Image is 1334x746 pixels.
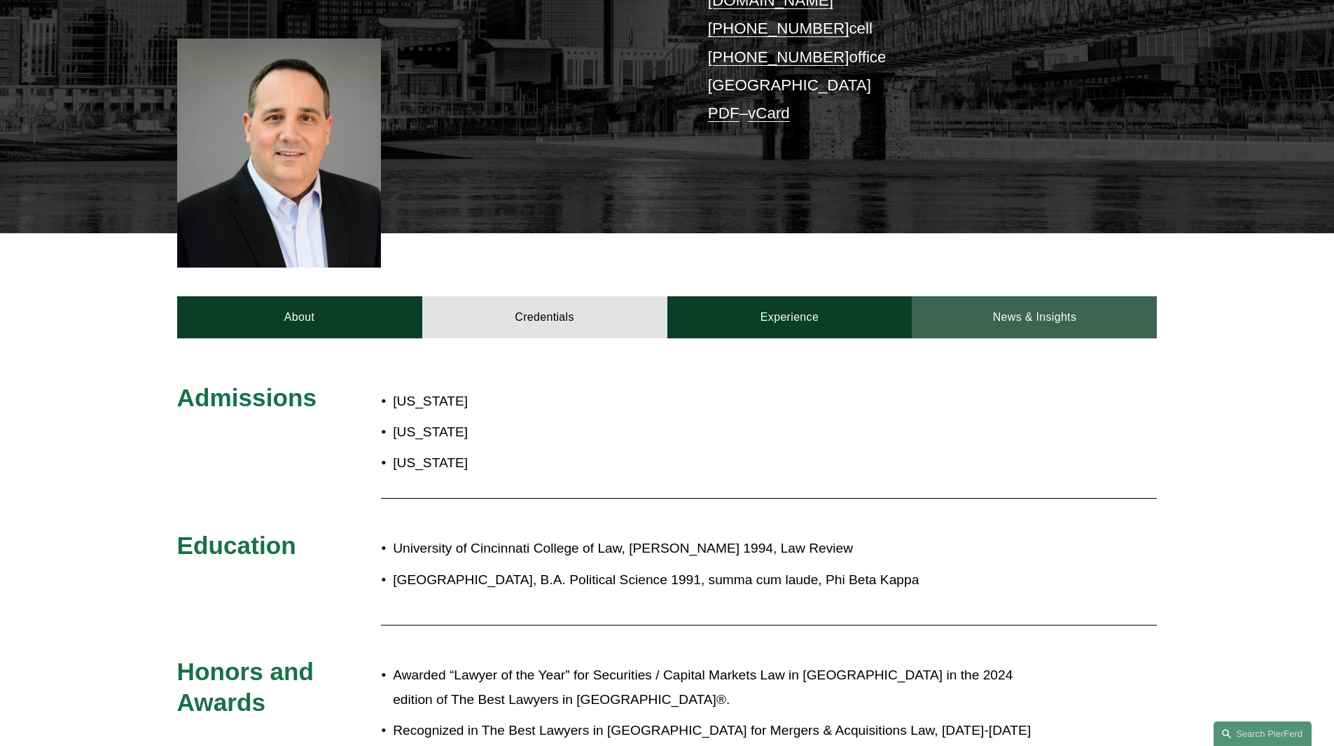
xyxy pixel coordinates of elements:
p: [US_STATE] [393,389,749,414]
p: [GEOGRAPHIC_DATA], B.A. Political Science 1991, summa cum laude, Phi Beta Kappa [393,568,1034,593]
a: [PHONE_NUMBER] [708,20,849,37]
p: [US_STATE] [393,451,749,476]
span: Honors and Awards [177,658,320,716]
p: Awarded “Lawyer of the Year” for Securities / Capital Markets Law in [GEOGRAPHIC_DATA] in the 202... [393,663,1034,712]
a: About [177,296,422,338]
a: [PHONE_NUMBER] [708,48,849,66]
a: vCard [748,104,790,122]
p: University of Cincinnati College of Law, [PERSON_NAME] 1994, Law Review [393,537,1034,561]
a: Experience [667,296,912,338]
a: Search this site [1214,721,1312,746]
span: Education [177,532,296,559]
p: [US_STATE] [393,420,749,445]
a: News & Insights [912,296,1157,338]
p: Recognized in The Best Lawyers in [GEOGRAPHIC_DATA] for Mergers & Acquisitions Law, [DATE]-[DATE] [393,719,1034,743]
a: PDF [708,104,739,122]
a: Credentials [422,296,667,338]
span: Admissions [177,384,317,411]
